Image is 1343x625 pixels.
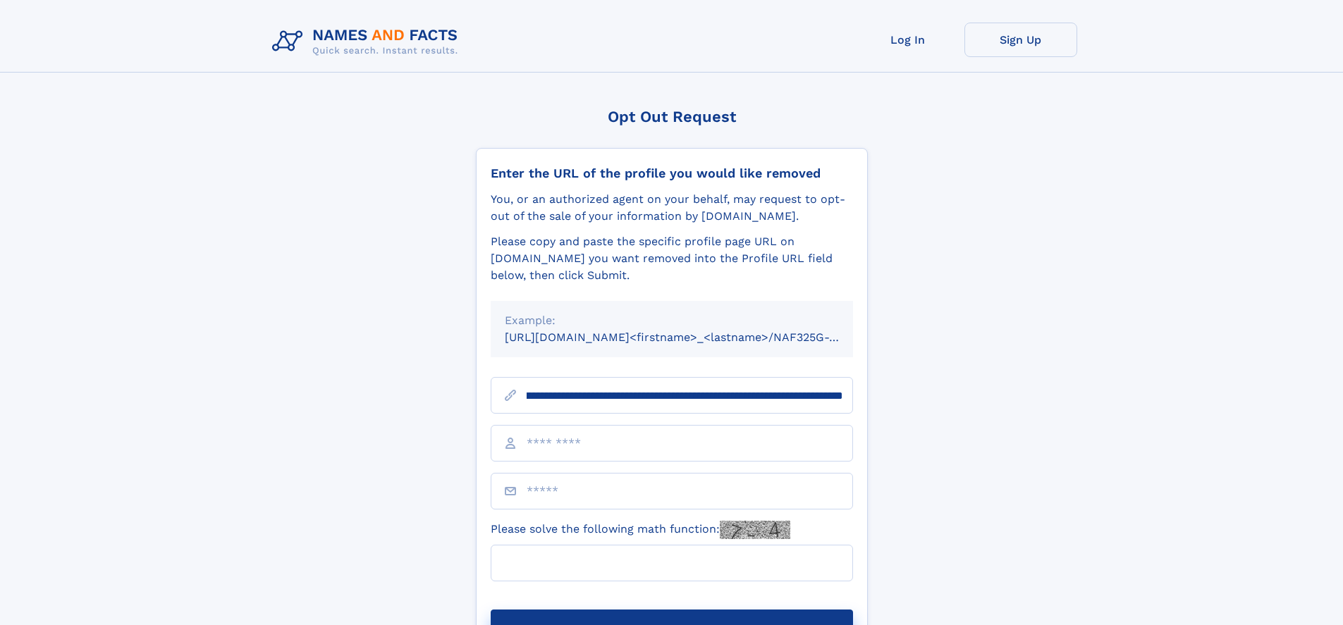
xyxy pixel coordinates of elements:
[266,23,470,61] img: Logo Names and Facts
[505,330,880,344] small: [URL][DOMAIN_NAME]<firstname>_<lastname>/NAF325G-xxxxxxxx
[505,312,839,329] div: Example:
[491,521,790,539] label: Please solve the following math function:
[491,191,853,225] div: You, or an authorized agent on your behalf, may request to opt-out of the sale of your informatio...
[491,233,853,284] div: Please copy and paste the specific profile page URL on [DOMAIN_NAME] you want removed into the Pr...
[964,23,1077,57] a: Sign Up
[491,166,853,181] div: Enter the URL of the profile you would like removed
[476,108,868,125] div: Opt Out Request
[852,23,964,57] a: Log In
